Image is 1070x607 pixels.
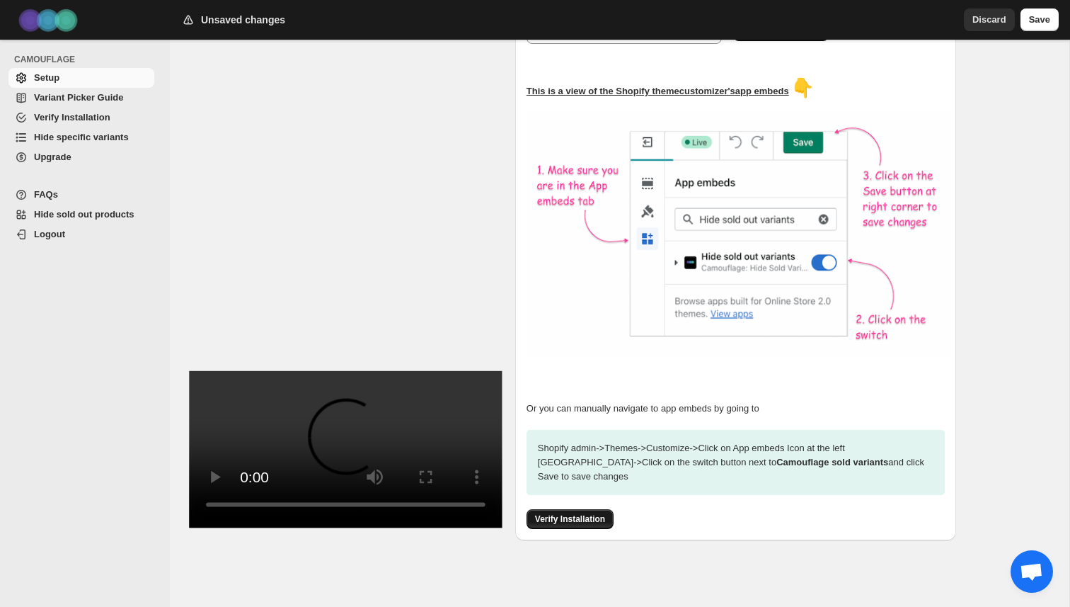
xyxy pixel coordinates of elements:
span: Hide sold out products [34,209,134,220]
span: CAMOUFLAGE [14,54,160,65]
a: Hide sold out products [8,205,154,225]
a: Logout [8,225,154,244]
p: Shopify admin -> Themes -> Customize -> Click on App embeds Icon at the left [GEOGRAPHIC_DATA] ->... [527,430,945,495]
span: Verify Installation [535,514,605,525]
a: Upgrade [8,147,154,167]
span: Logout [34,229,65,239]
a: Verify Installation [527,514,614,524]
a: Variant Picker Guide [8,88,154,108]
button: Verify Installation [527,509,614,529]
span: FAQs [34,189,58,200]
a: Open chat [1011,550,1053,593]
p: Or you can manually navigate to app embeds by going to [527,402,945,416]
span: Upgrade [34,152,71,162]
video: Enable Camouflage in theme app embeds [189,371,502,528]
img: camouflage-enable [527,110,951,358]
a: Verify Installation [8,108,154,127]
span: Discard [972,13,1006,27]
div: Open the app embeds by following the link and click on the green save button at the top right corner [284,1,493,507]
span: Verify Installation [34,112,110,123]
u: This is a view of the Shopify theme customizer's app embeds [527,86,789,96]
span: Variant Picker Guide [34,92,123,103]
a: FAQs [8,185,154,205]
h2: Unsaved changes [201,13,285,27]
button: Discard [964,8,1015,31]
a: Hide specific variants [8,127,154,147]
span: Hide specific variants [34,132,129,142]
a: Setup [8,68,154,88]
span: Setup [34,72,59,83]
span: 👇 [791,77,814,98]
strong: Camouflage sold variants [776,457,888,467]
span: Save [1029,13,1050,27]
button: Save [1020,8,1059,31]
